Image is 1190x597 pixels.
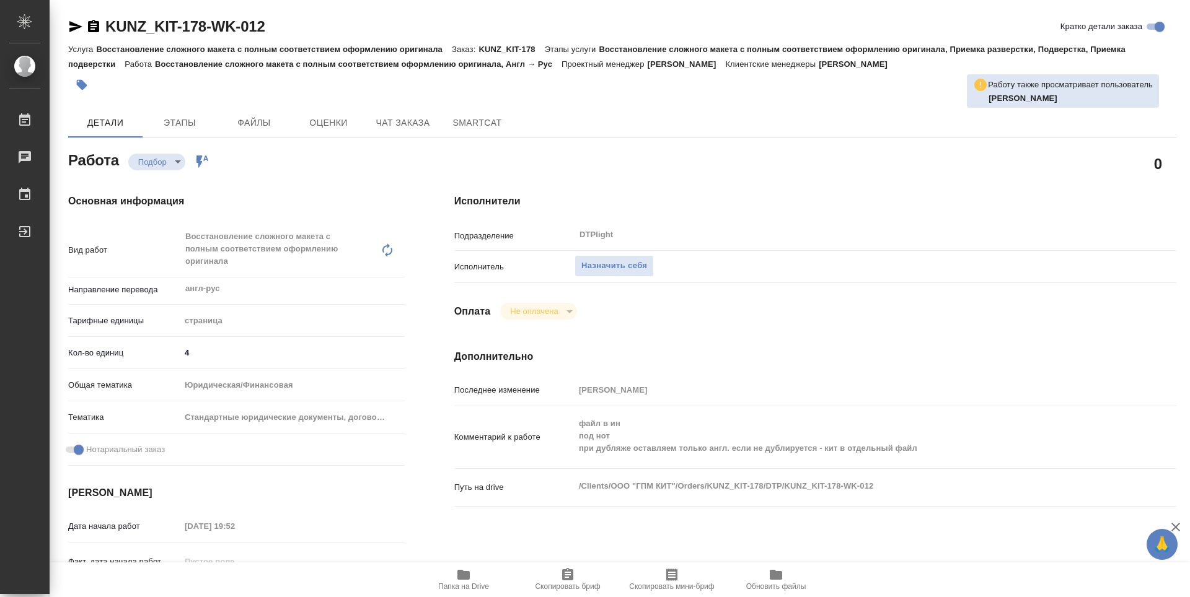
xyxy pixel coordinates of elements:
input: Пустое поле [180,517,289,535]
p: Вид работ [68,244,180,256]
span: Чат заказа [373,115,433,131]
div: Подбор [128,154,185,170]
span: 🙏 [1152,531,1173,557]
p: [PERSON_NAME] [819,59,897,69]
span: Скопировать мини-бриф [629,582,714,591]
input: ✎ Введи что-нибудь [180,344,405,362]
b: [PERSON_NAME] [989,94,1057,103]
p: KUNZ_KIT-178 [478,45,544,54]
p: Дата начала работ [68,520,180,533]
a: KUNZ_KIT-178-WK-012 [105,18,265,35]
p: Последнее изменение [454,384,575,396]
p: Общая тематика [68,379,180,391]
p: Восстановление сложного макета с полным соответствием оформлению оригинала [96,45,452,54]
h4: Исполнители [454,194,1176,209]
span: Обновить файлы [746,582,806,591]
p: Тарифные единицы [68,315,180,327]
button: 🙏 [1147,529,1178,560]
div: Юридическая/Финансовая [180,375,405,396]
p: Заборова Александра [989,92,1153,105]
span: Папка на Drive [438,582,489,591]
p: Комментарий к работе [454,431,575,443]
p: Путь на drive [454,481,575,494]
button: Не оплачена [506,306,562,316]
p: Подразделение [454,230,575,242]
div: Стандартные юридические документы, договоры, уставы [180,407,405,428]
h4: Основная информация [68,194,405,209]
span: Этапы [150,115,209,131]
p: Восстановление сложного макета с полным соответствием оформлению оригинала, Приемка разверстки, П... [68,45,1126,69]
span: Нотариальный заказ [86,443,165,456]
textarea: /Clients/ООО "ГПМ КИТ"/Orders/KUNZ_KIT-178/DTP/KUNZ_KIT-178-WK-012 [575,476,1116,497]
button: Скопировать ссылку [86,19,101,34]
p: Направление перевода [68,284,180,296]
p: Работу также просматривает пользователь [988,79,1153,91]
h4: [PERSON_NAME] [68,486,405,500]
p: Исполнитель [454,261,575,273]
h4: Оплата [454,304,491,319]
p: Услуга [68,45,96,54]
textarea: файл в ин под нот при дубляже оставляем только англ. если не дублируется - кит в отдельный файл [575,413,1116,459]
h2: 0 [1154,153,1162,174]
button: Папка на Drive [412,562,516,597]
button: Обновить файлы [724,562,828,597]
p: Кол-во единиц [68,347,180,359]
button: Скопировать ссылку для ЯМессенджера [68,19,83,34]
button: Скопировать мини-бриф [620,562,724,597]
p: Тематика [68,411,180,424]
span: Оценки [299,115,358,131]
p: Работа [125,59,155,69]
span: SmartCat [447,115,507,131]
input: Пустое поле [180,552,289,570]
span: Кратко детали заказа [1060,20,1142,33]
button: Назначить себя [575,255,654,277]
span: Детали [76,115,135,131]
input: Пустое поле [575,381,1116,399]
button: Скопировать бриф [516,562,620,597]
p: Проектный менеджер [562,59,647,69]
p: Восстановление сложного макета с полным соответствием оформлению оригинала, Англ → Рус [155,59,562,69]
span: Файлы [224,115,284,131]
p: Заказ: [452,45,478,54]
p: Клиентские менеджеры [725,59,819,69]
span: Назначить себя [581,259,647,273]
p: [PERSON_NAME] [648,59,726,69]
h4: Дополнительно [454,349,1176,364]
button: Подбор [134,157,170,167]
div: страница [180,310,405,331]
button: Добавить тэг [68,71,95,98]
p: Этапы услуги [545,45,599,54]
h2: Работа [68,148,119,170]
div: Подбор [500,303,576,320]
span: Скопировать бриф [535,582,600,591]
p: Факт. дата начала работ [68,556,180,568]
